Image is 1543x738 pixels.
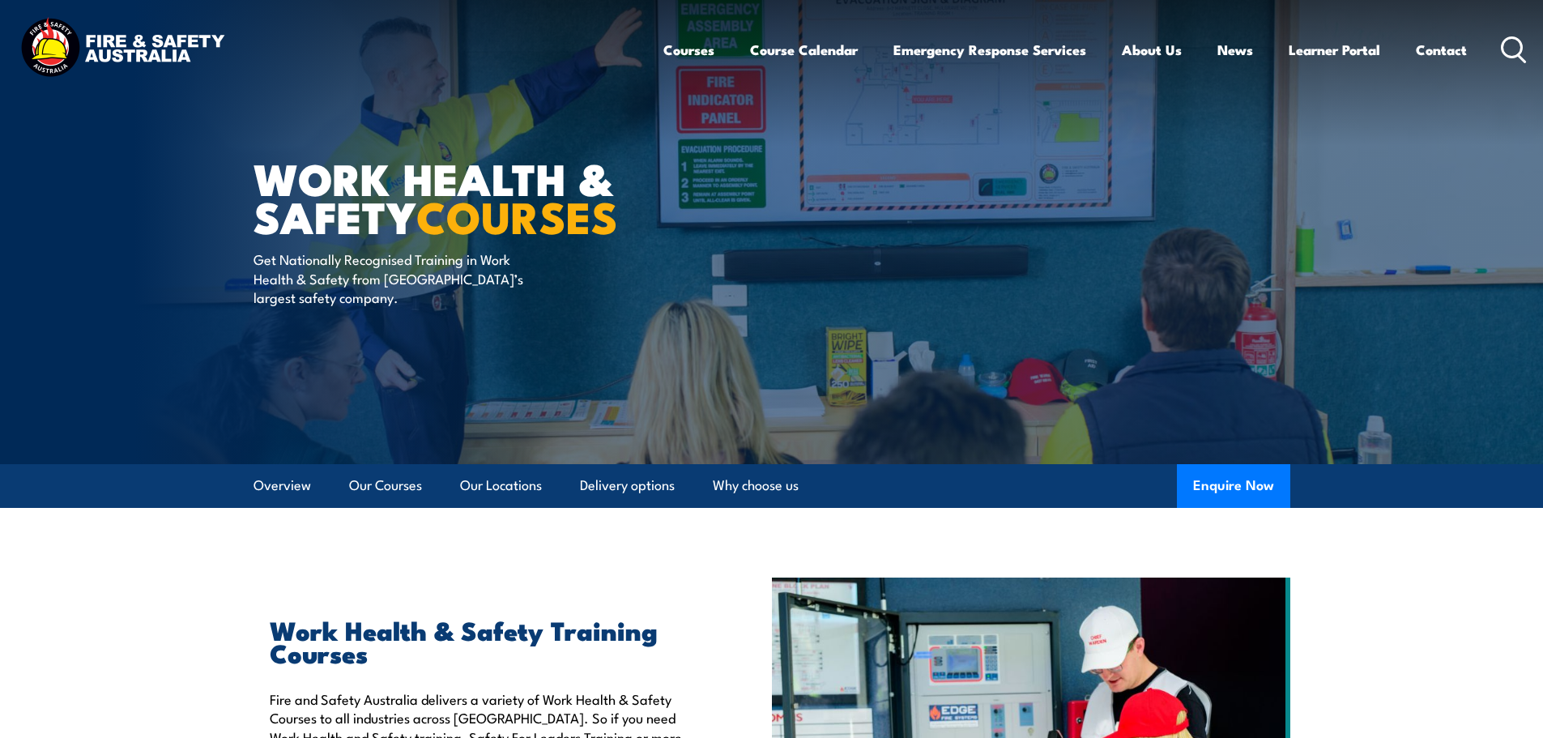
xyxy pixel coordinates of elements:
a: Course Calendar [750,28,858,71]
a: Emergency Response Services [893,28,1086,71]
h2: Work Health & Safety Training Courses [270,618,697,663]
a: About Us [1122,28,1182,71]
a: Courses [663,28,714,71]
strong: COURSES [416,181,618,249]
a: Our Courses [349,464,422,507]
a: Contact [1416,28,1467,71]
a: Why choose us [713,464,799,507]
h1: Work Health & Safety [254,159,654,234]
a: Delivery options [580,464,675,507]
button: Enquire Now [1177,464,1290,508]
a: Our Locations [460,464,542,507]
a: Learner Portal [1289,28,1380,71]
a: News [1217,28,1253,71]
a: Overview [254,464,311,507]
p: Get Nationally Recognised Training in Work Health & Safety from [GEOGRAPHIC_DATA]’s largest safet... [254,250,549,306]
